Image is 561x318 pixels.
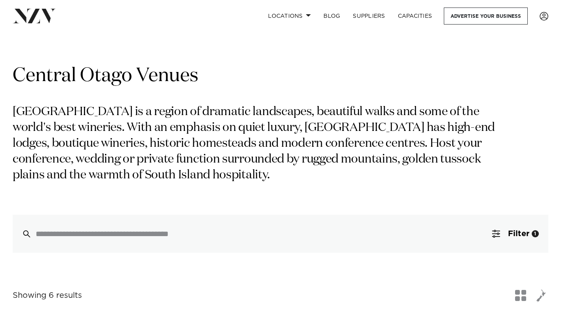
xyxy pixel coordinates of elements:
div: Showing 6 results [13,290,82,302]
span: Filter [508,230,529,238]
a: Advertise your business [444,8,528,25]
a: SUPPLIERS [346,8,391,25]
div: 1 [532,230,539,237]
button: Filter1 [483,215,548,253]
h1: Central Otago Venues [13,64,548,89]
a: Capacities [392,8,439,25]
p: [GEOGRAPHIC_DATA] is a region of dramatic landscapes, beautiful walks and some of the world's bes... [13,104,502,183]
a: BLOG [317,8,346,25]
a: Locations [262,8,317,25]
img: nzv-logo.png [13,9,56,23]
